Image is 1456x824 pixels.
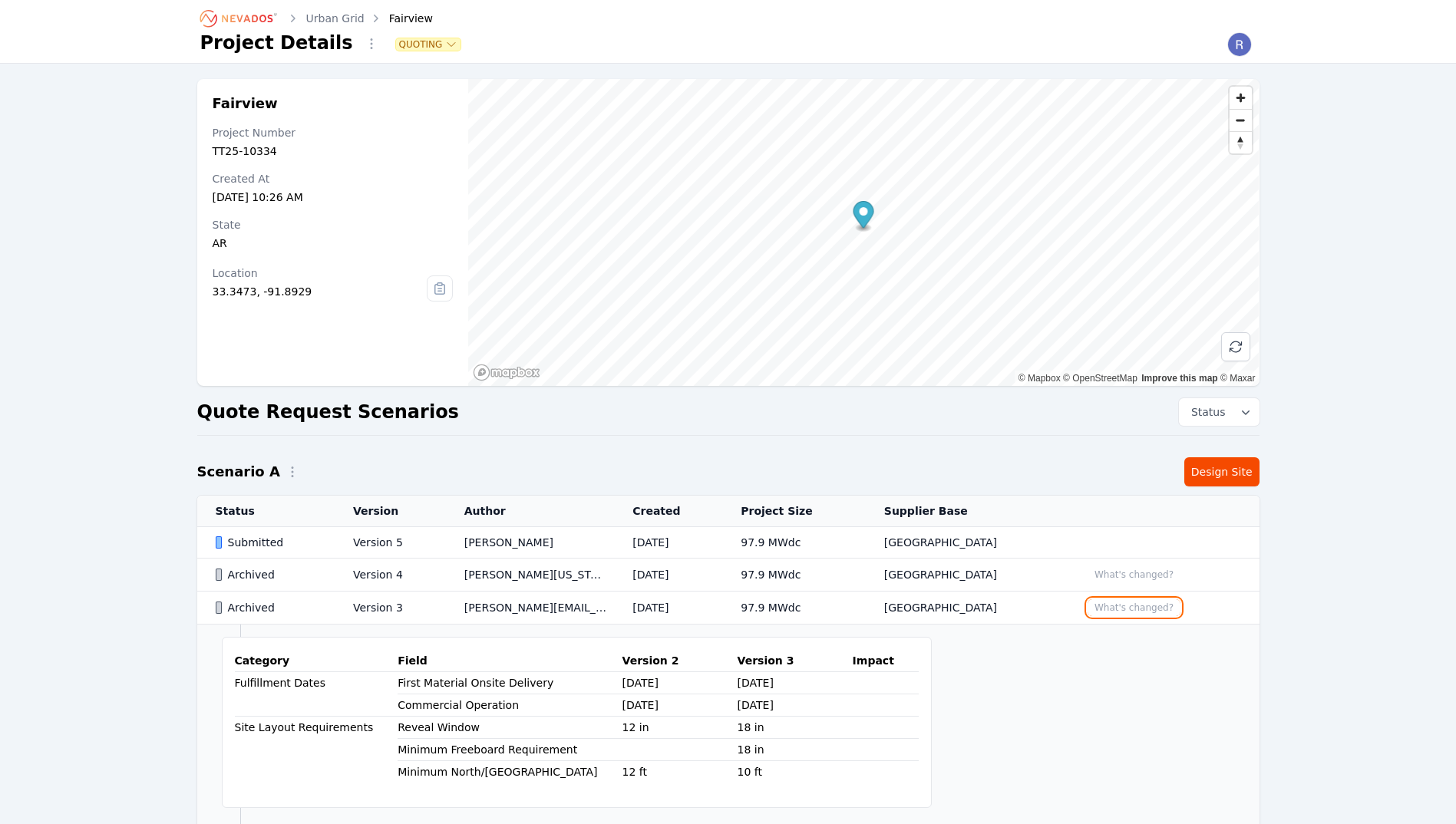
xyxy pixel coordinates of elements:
[722,527,866,559] td: 97.9 MWdc
[853,201,874,232] div: Map marker
[614,592,722,625] td: [DATE]
[197,400,459,424] h2: Quote Request Scenarios
[398,739,622,760] td: Minimum Freeboard Requirement
[1063,373,1137,384] a: OpenStreetMap
[1230,109,1252,131] button: Zoom out
[216,600,328,615] div: Archived
[197,496,335,527] th: Status
[446,527,615,559] td: [PERSON_NAME]
[866,496,1069,527] th: Supplier Base
[216,567,328,582] div: Archived
[396,38,461,51] button: Quoting
[1227,32,1252,57] img: Riley Caron
[622,672,738,694] td: [DATE]
[197,559,1260,592] tr: ArchivedVersion 4[PERSON_NAME][US_STATE][DATE]97.9 MWdc[GEOGRAPHIC_DATA]What's changed?
[1141,373,1217,384] a: Improve this map
[235,650,398,672] th: Category
[1220,373,1256,384] a: Maxar
[622,650,738,672] th: Version 2
[738,761,853,783] td: 10 ft
[622,694,738,717] td: [DATE]
[738,717,853,739] td: 18 in
[614,559,722,592] td: [DATE]
[213,94,454,113] h2: Fairview
[235,717,398,783] td: Site Layout Requirements
[446,592,615,625] td: [PERSON_NAME][EMAIL_ADDRESS][PERSON_NAME][DOMAIN_NAME]
[446,496,615,527] th: Author
[213,217,454,232] div: State
[738,650,853,672] th: Version 3
[1088,566,1180,583] button: What's changed?
[368,11,433,26] div: Fairview
[213,265,428,281] div: Location
[213,190,454,205] div: [DATE] 10:26 AM
[213,143,454,159] div: TT25-10334
[1184,457,1260,486] a: Design Site
[398,672,622,694] td: First Material Onsite Delivery
[1230,110,1252,131] span: Zoom out
[200,31,353,55] h1: Project Details
[866,559,1069,592] td: [GEOGRAPHIC_DATA]
[335,496,446,527] th: Version
[614,527,722,559] td: [DATE]
[722,592,866,625] td: 97.9 MWdc
[306,11,365,26] a: Urban Grid
[1230,131,1252,153] button: Reset bearing to north
[197,527,1260,559] tr: SubmittedVersion 5[PERSON_NAME][DATE]97.9 MWdc[GEOGRAPHIC_DATA]
[197,592,1260,625] tr: ArchivedVersion 3[PERSON_NAME][EMAIL_ADDRESS][PERSON_NAME][DOMAIN_NAME][DATE]97.9 MWdc[GEOGRAPHIC...
[398,761,622,783] td: Minimum North/[GEOGRAPHIC_DATA]
[622,717,738,739] td: 12 in
[1088,599,1180,616] button: What's changed?
[398,694,622,716] td: Commercial Operation
[216,535,328,550] div: Submitted
[468,79,1259,386] canvas: Map
[473,364,540,381] a: Mapbox homepage
[1230,87,1252,109] button: Zoom in
[1019,373,1061,384] a: Mapbox
[335,592,446,625] td: Version 3
[614,496,722,527] th: Created
[335,527,446,559] td: Version 5
[622,761,738,783] td: 12 ft
[722,559,866,592] td: 97.9 MWdc
[722,496,866,527] th: Project Size
[200,6,433,31] nav: Breadcrumb
[1179,398,1260,426] button: Status
[853,650,919,672] th: Impact
[398,717,622,738] td: Reveal Window
[213,236,454,251] div: AR
[213,284,428,299] div: 33.3473, -91.8929
[1185,404,1226,420] span: Status
[1230,132,1252,153] span: Reset bearing to north
[213,125,454,140] div: Project Number
[197,461,280,483] h2: Scenario A
[738,672,853,694] td: [DATE]
[235,672,398,717] td: Fulfillment Dates
[446,559,615,592] td: [PERSON_NAME][US_STATE]
[335,559,446,592] td: Version 4
[866,527,1069,559] td: [GEOGRAPHIC_DATA]
[866,592,1069,625] td: [GEOGRAPHIC_DATA]
[738,694,853,717] td: [DATE]
[398,650,622,672] th: Field
[738,739,853,761] td: 18 in
[213,171,454,186] div: Created At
